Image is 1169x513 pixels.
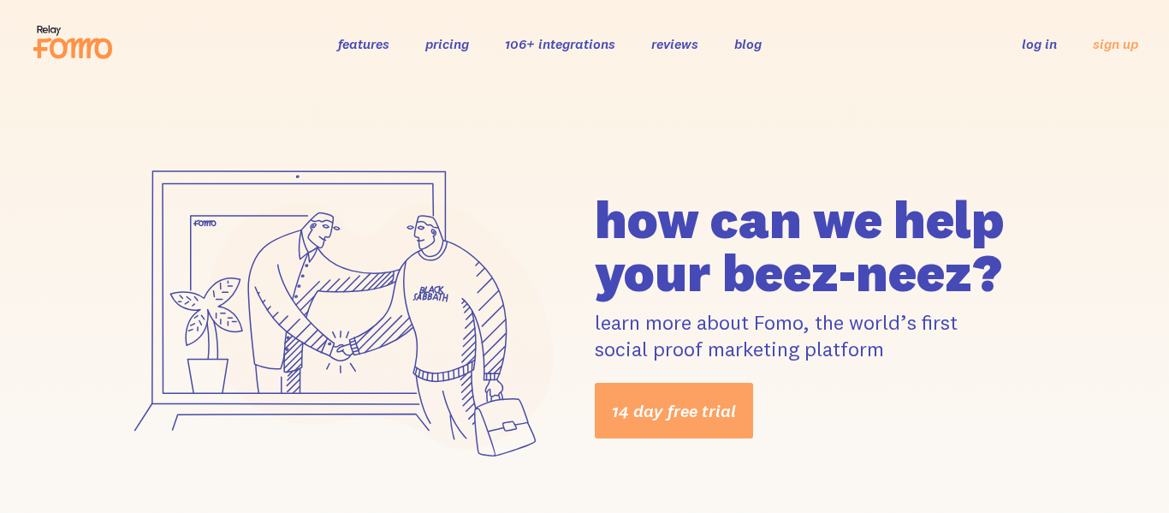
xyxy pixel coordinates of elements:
[734,35,762,52] a: blog
[1093,35,1138,53] a: sign up
[505,35,615,52] a: 106+ integrations
[425,35,469,52] a: pricing
[595,383,753,438] a: 14 day free trial
[1022,35,1057,52] a: log in
[595,193,1056,299] h1: how can we help your beez-neez?
[651,35,698,52] a: reviews
[595,309,1056,362] p: learn more about Fomo, the world’s first social proof marketing platform
[338,35,389,52] a: features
